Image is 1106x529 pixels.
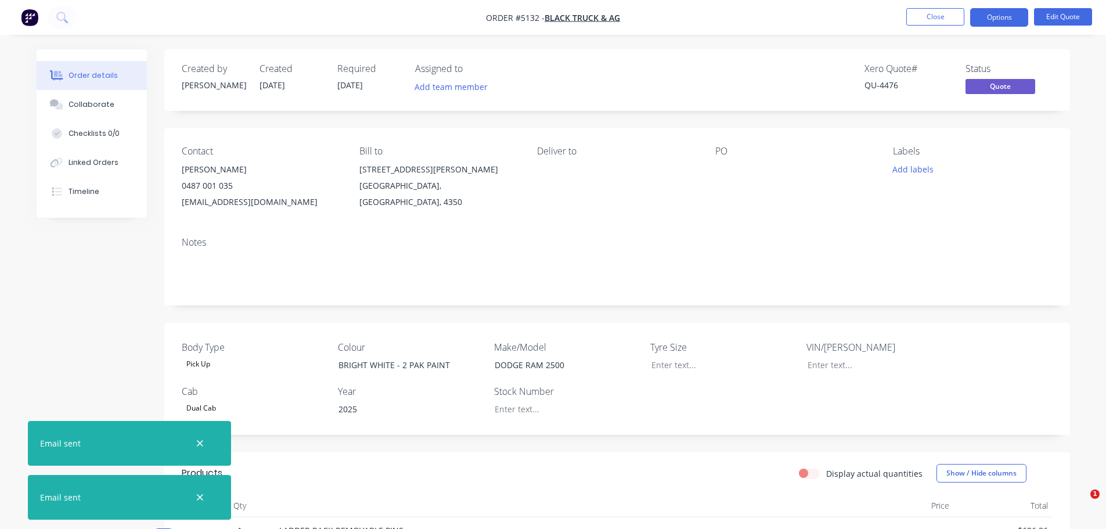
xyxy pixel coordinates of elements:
[966,79,1035,96] button: Quote
[69,70,118,81] div: Order details
[182,63,246,74] div: Created by
[182,146,341,157] div: Contact
[182,194,341,210] div: [EMAIL_ADDRESS][DOMAIN_NAME]
[545,12,620,23] a: BLACK TRUCK & AG
[494,340,639,354] label: Make/Model
[1067,490,1094,517] iframe: Intercom live chat
[69,99,114,110] div: Collaborate
[855,494,954,517] div: Price
[338,384,483,398] label: Year
[40,491,81,503] div: Email sent
[486,12,545,23] span: Order #5132 -
[37,177,147,206] button: Timeline
[182,237,1053,248] div: Notes
[906,8,964,26] button: Close
[415,79,494,95] button: Add team member
[37,90,147,119] button: Collaborate
[359,161,518,178] div: [STREET_ADDRESS][PERSON_NAME]
[69,128,120,139] div: Checklists 0/0
[966,63,1053,74] div: Status
[650,340,795,354] label: Tyre Size
[182,357,215,372] div: Pick Up
[887,161,940,177] button: Add labels
[1034,8,1092,26] button: Edit Quote
[329,401,474,418] div: 2025
[715,146,874,157] div: PO
[494,384,639,398] label: Stock Number
[182,384,327,398] label: Cab
[359,161,518,210] div: [STREET_ADDRESS][PERSON_NAME][GEOGRAPHIC_DATA], [GEOGRAPHIC_DATA], 4350
[69,186,99,197] div: Timeline
[864,63,952,74] div: Xero Quote #
[69,157,118,168] div: Linked Orders
[205,494,275,517] div: Qty
[182,340,327,354] label: Body Type
[40,437,81,449] div: Email sent
[329,357,474,373] div: BRIGHT WHITE - 2 PAK PAINT
[359,146,518,157] div: Bill to
[954,494,1053,517] div: Total
[182,79,246,91] div: [PERSON_NAME]
[936,464,1026,483] button: Show / Hide columns
[337,80,363,91] span: [DATE]
[182,178,341,194] div: 0487 001 035
[182,161,341,178] div: [PERSON_NAME]
[182,161,341,210] div: [PERSON_NAME]0487 001 035[EMAIL_ADDRESS][DOMAIN_NAME]
[537,146,696,157] div: Deliver to
[970,8,1028,27] button: Options
[415,63,531,74] div: Assigned to
[485,357,631,373] div: DODGE RAM 2500
[337,63,401,74] div: Required
[408,79,493,95] button: Add team member
[37,148,147,177] button: Linked Orders
[37,61,147,90] button: Order details
[359,178,518,210] div: [GEOGRAPHIC_DATA], [GEOGRAPHIC_DATA], 4350
[338,340,483,354] label: Colour
[966,79,1035,93] span: Quote
[864,79,952,91] div: QU-4476
[260,80,285,91] span: [DATE]
[893,146,1052,157] div: Labels
[806,340,952,354] label: VIN/[PERSON_NAME]
[37,119,147,148] button: Checklists 0/0
[182,401,221,416] div: Dual Cab
[1090,490,1100,499] span: 1
[21,9,38,26] img: Factory
[260,63,323,74] div: Created
[826,467,923,480] label: Display actual quantities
